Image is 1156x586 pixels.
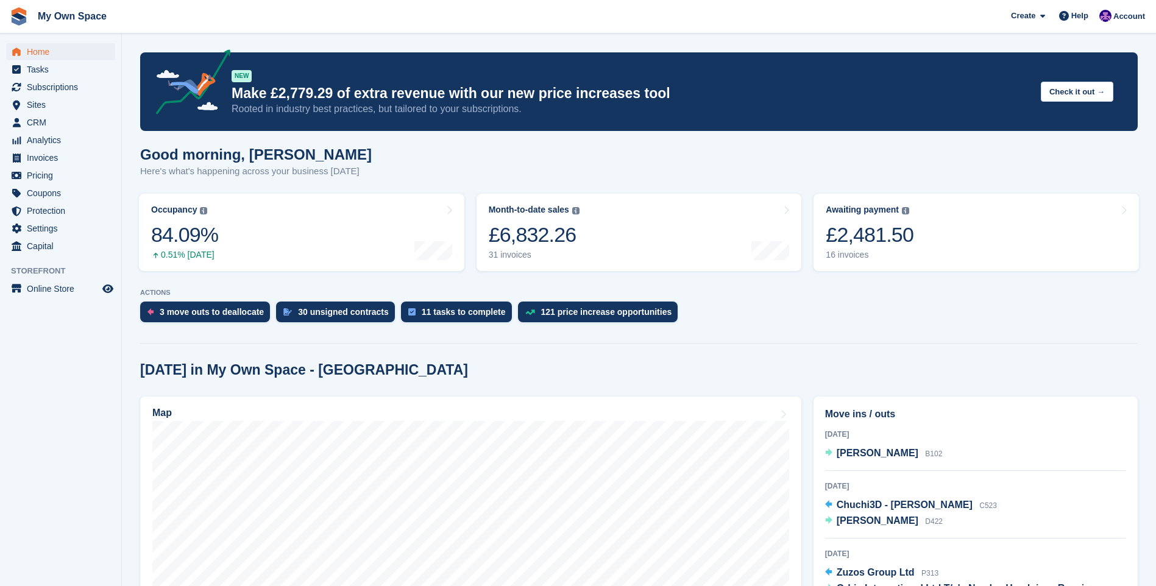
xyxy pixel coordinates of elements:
button: Check it out → [1041,82,1113,102]
p: Here's what's happening across your business [DATE] [140,164,372,178]
span: Chuchi3D - [PERSON_NAME] [837,500,973,510]
div: 16 invoices [826,250,913,260]
img: contract_signature_icon-13c848040528278c33f63329250d36e43548de30e8caae1d1a13099fd9432cc5.svg [283,308,292,316]
img: icon-info-grey-7440780725fd019a000dd9b08b2336e03edf1995a4989e88bcd33f0948082b44.svg [200,207,207,214]
h2: Move ins / outs [825,407,1126,422]
p: Rooted in industry best practices, but tailored to your subscriptions. [232,102,1031,116]
span: CRM [27,114,100,131]
div: 30 unsigned contracts [298,307,389,317]
img: icon-info-grey-7440780725fd019a000dd9b08b2336e03edf1995a4989e88bcd33f0948082b44.svg [902,207,909,214]
div: 121 price increase opportunities [541,307,672,317]
span: D422 [925,517,943,526]
span: P313 [921,569,938,577]
a: Chuchi3D - [PERSON_NAME] C523 [825,498,997,514]
div: 31 invoices [489,250,580,260]
span: Help [1071,10,1088,22]
div: 3 move outs to deallocate [160,307,264,317]
span: [PERSON_NAME] [837,515,918,526]
span: Coupons [27,185,100,202]
span: Subscriptions [27,79,100,96]
a: menu [6,167,115,184]
span: C523 [979,501,997,510]
h1: Good morning, [PERSON_NAME] [140,146,372,163]
div: [DATE] [825,481,1126,492]
p: Make £2,779.29 of extra revenue with our new price increases tool [232,85,1031,102]
span: Settings [27,220,100,237]
a: menu [6,43,115,60]
a: menu [6,280,115,297]
h2: [DATE] in My Own Space - [GEOGRAPHIC_DATA] [140,362,468,378]
div: 0.51% [DATE] [151,250,218,260]
img: price-adjustments-announcement-icon-8257ccfd72463d97f412b2fc003d46551f7dbcb40ab6d574587a9cd5c0d94... [146,49,231,119]
a: menu [6,185,115,202]
a: menu [6,238,115,255]
div: NEW [232,70,252,82]
span: Pricing [27,167,100,184]
a: menu [6,220,115,237]
span: Account [1113,10,1145,23]
img: price_increase_opportunities-93ffe204e8149a01c8c9dc8f82e8f89637d9d84a8eef4429ea346261dce0b2c0.svg [525,309,535,315]
a: menu [6,96,115,113]
div: 84.09% [151,222,218,247]
span: Invoices [27,149,100,166]
a: 121 price increase opportunities [518,302,684,328]
span: Storefront [11,265,121,277]
div: £6,832.26 [489,222,580,247]
a: Awaiting payment £2,481.50 16 invoices [814,194,1139,271]
span: [PERSON_NAME] [837,448,918,458]
img: stora-icon-8386f47178a22dfd0bd8f6a31ec36ba5ce8667c1dd55bd0f319d3a0aa187defe.svg [10,7,28,26]
div: [DATE] [825,429,1126,440]
h2: Map [152,408,172,418]
img: Megan Angel [1099,10,1112,22]
a: [PERSON_NAME] B102 [825,446,943,462]
a: Month-to-date sales £6,832.26 31 invoices [477,194,802,271]
div: 11 tasks to complete [422,307,506,317]
span: Online Store [27,280,100,297]
span: Home [27,43,100,60]
a: menu [6,132,115,149]
div: Month-to-date sales [489,205,569,215]
div: Occupancy [151,205,197,215]
a: menu [6,149,115,166]
a: 3 move outs to deallocate [140,302,276,328]
a: My Own Space [33,6,112,26]
a: menu [6,61,115,78]
span: Protection [27,202,100,219]
a: Preview store [101,281,115,296]
div: [DATE] [825,548,1126,559]
span: Create [1011,10,1035,22]
img: icon-info-grey-7440780725fd019a000dd9b08b2336e03edf1995a4989e88bcd33f0948082b44.svg [572,207,580,214]
span: Analytics [27,132,100,149]
span: Capital [27,238,100,255]
span: Sites [27,96,100,113]
img: move_outs_to_deallocate_icon-f764333ba52eb49d3ac5e1228854f67142a1ed5810a6f6cc68b1a99e826820c5.svg [147,308,154,316]
p: ACTIONS [140,289,1138,297]
span: Zuzos Group Ltd [837,567,915,577]
div: Awaiting payment [826,205,899,215]
span: Tasks [27,61,100,78]
a: menu [6,114,115,131]
a: Zuzos Group Ltd P313 [825,565,938,581]
span: B102 [925,450,942,458]
a: menu [6,79,115,96]
img: task-75834270c22a3079a89374b754ae025e5fb1db73e45f91037f5363f120a921f8.svg [408,308,416,316]
a: Occupancy 84.09% 0.51% [DATE] [139,194,464,271]
a: 30 unsigned contracts [276,302,401,328]
a: menu [6,202,115,219]
a: [PERSON_NAME] D422 [825,514,943,529]
div: £2,481.50 [826,222,913,247]
a: 11 tasks to complete [401,302,518,328]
